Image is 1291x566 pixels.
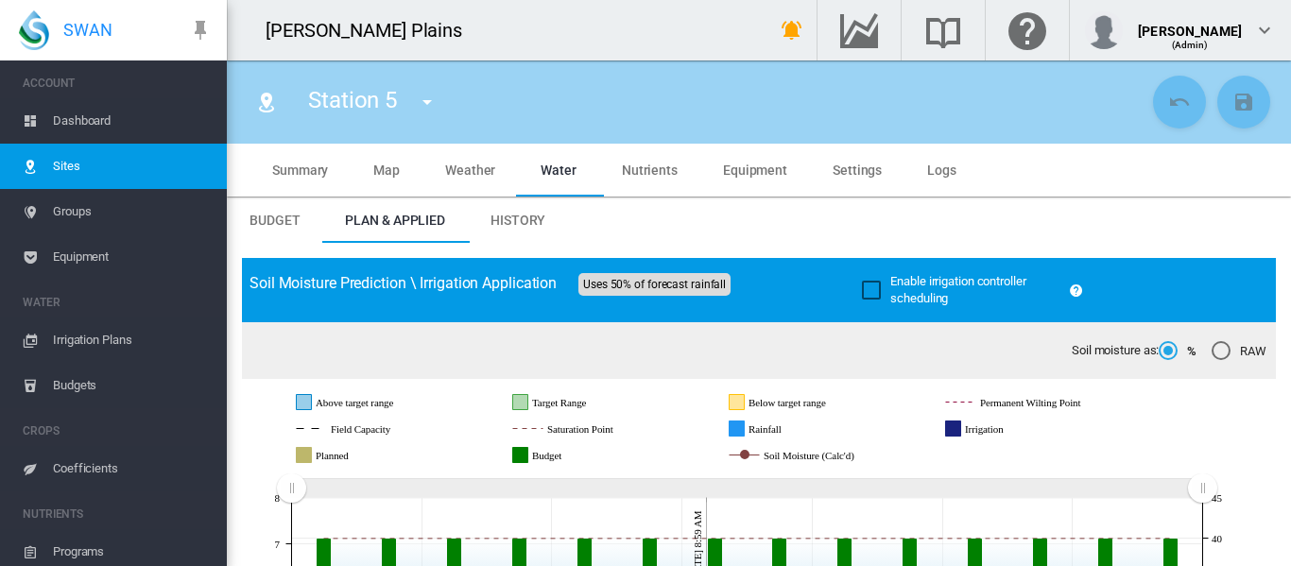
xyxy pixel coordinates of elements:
md-icon: icon-bell-ring [781,19,803,42]
button: Cancel Changes [1153,76,1206,129]
md-icon: icon-content-save [1232,91,1255,113]
md-icon: icon-menu-down [416,91,439,113]
span: Nutrients [622,163,678,178]
span: WATER [23,287,212,317]
md-icon: Go to the Data Hub [836,19,882,42]
div: [PERSON_NAME] [1138,14,1242,33]
g: Budget [513,447,622,464]
span: Dashboard [53,98,212,144]
span: SWAN [63,18,112,42]
g: Planned [297,447,409,464]
span: Soil moisture as: [1072,342,1159,359]
rect: Zoom chart using cursor arrows [291,478,1202,497]
span: Water [541,163,577,178]
span: Equipment [723,163,787,178]
div: [PERSON_NAME] Plains [266,17,479,43]
g: Below target range [730,394,900,411]
g: Permanent Wilting Point [946,394,1157,411]
md-icon: Search the knowledge base [921,19,966,42]
span: Enable irrigation controller scheduling [890,274,1025,305]
span: CROPS [23,416,212,446]
span: Plan & Applied [345,213,445,228]
md-checkbox: Enable irrigation controller scheduling [862,273,1061,307]
span: Settings [833,163,882,178]
span: Budgets [53,363,212,408]
button: Click to go to list of Sites [248,83,285,121]
button: icon-menu-down [408,83,446,121]
span: Sites [53,144,212,189]
span: Equipment [53,234,212,280]
span: Map [373,163,400,178]
g: Zoom chart using cursor arrows [1186,472,1219,505]
md-icon: icon-chevron-down [1253,19,1276,42]
span: Coefficients [53,446,212,491]
span: Budget [250,213,300,228]
img: profile.jpg [1085,11,1123,49]
md-radio-button: % [1159,342,1196,360]
span: NUTRIENTS [23,499,212,529]
span: Soil Moisture Prediction \ Irrigation Application [250,274,557,292]
md-radio-button: RAW [1212,342,1266,360]
tspan: 40 [1212,533,1222,544]
button: Save Changes [1217,76,1270,129]
img: SWAN-Landscape-Logo-Colour-drop.png [19,10,49,50]
button: icon-bell-ring [773,11,811,49]
span: Uses 50% of forecast rainfall [578,273,731,296]
span: ACCOUNT [23,68,212,98]
g: Zoom chart using cursor arrows [275,472,308,505]
md-icon: Click here for help [1005,19,1050,42]
g: Above target range [297,394,469,411]
span: (Admin) [1172,40,1209,50]
g: Rainfall [730,420,838,437]
g: Field Capacity [297,420,456,437]
span: Irrigation Plans [53,317,212,363]
span: Weather [445,163,495,178]
span: History [491,213,545,228]
tspan: 7 [275,539,281,550]
g: Saturation Point [513,420,682,437]
g: Irrigation [946,420,1065,437]
md-icon: icon-map-marker-radius [255,91,278,113]
g: Soil Moisture (Calc'd) [730,447,925,464]
tspan: 45 [1212,492,1222,504]
md-icon: icon-pin [189,19,212,42]
g: Target Range [513,394,654,411]
span: Logs [927,163,956,178]
tspan: 8 [275,492,281,504]
span: Summary [272,163,328,178]
span: Groups [53,189,212,234]
md-icon: icon-undo [1168,91,1191,113]
span: Station 5 [308,87,397,113]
